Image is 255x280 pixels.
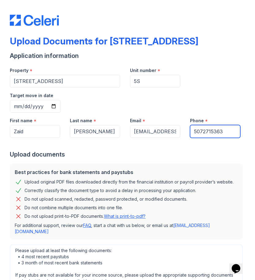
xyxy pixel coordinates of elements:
div: Correctly classify the document type to avoid a delay in processing your application. [25,187,196,194]
label: Phone [190,118,204,124]
label: Email [130,118,141,124]
img: CE_Logo_Blue-a8612792a0a2168367f1c8372b55b34899dd931a85d93a1a3d3e32e68fde9ad4.png [10,15,59,26]
iframe: chat widget [229,255,249,274]
a: FAQ [83,223,91,228]
label: Target move in date [10,93,53,99]
div: Upload Documents for [STREET_ADDRESS] [10,36,198,47]
div: Do not combine multiple documents into one file. [25,204,123,211]
div: Do not upload scanned, redacted, password protected, or modified documents. [25,195,187,203]
a: What is print-to-pdf? [104,214,146,219]
p: For additional support, review our , start a chat with us below, or email us at [15,222,238,235]
p: Do not upload print-to-PDF documents. [25,213,146,219]
label: Last name [70,118,92,124]
label: Unit number [130,67,156,74]
div: Best practices for bank statements and paystubs [15,168,238,176]
div: Upload documents [10,150,245,159]
a: [EMAIL_ADDRESS][DOMAIN_NAME] [15,223,210,234]
div: Upload original PDF files downloaded directly from the financial institution or payroll provider’... [25,178,234,186]
label: Property [10,67,29,74]
div: Application information [10,51,245,60]
label: First name [10,118,32,124]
